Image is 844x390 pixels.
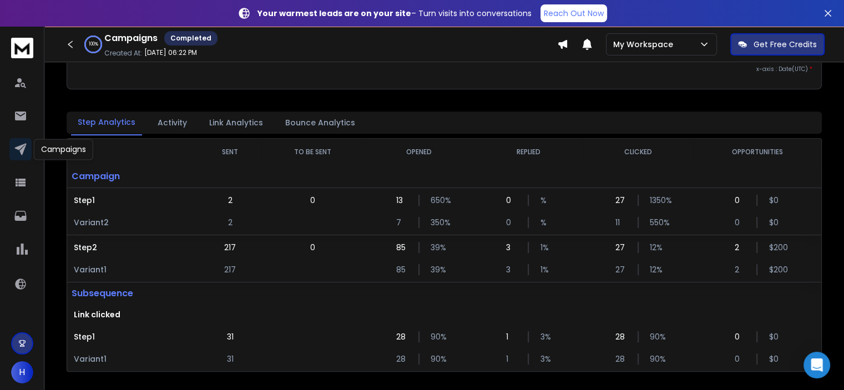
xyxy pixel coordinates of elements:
[310,242,315,253] p: 0
[431,331,442,342] p: 90 %
[506,331,517,342] p: 1
[34,139,93,160] div: Campaigns
[754,39,817,50] p: Get Free Credits
[615,217,626,228] p: 11
[540,353,551,364] p: 3 %
[474,139,584,165] th: REPLIED
[203,110,270,135] button: Link Analytics
[67,165,199,188] p: Campaign
[227,331,234,342] p: 31
[650,217,661,228] p: 550 %
[74,217,192,228] p: Variant 2
[734,353,745,364] p: 0
[506,353,517,364] p: 1
[506,264,517,275] p: 3
[228,195,233,206] p: 2
[74,331,192,342] p: Step 1
[769,264,780,275] p: $ 200
[583,139,693,165] th: CLICKED
[364,139,474,165] th: OPENED
[769,353,780,364] p: $ 0
[615,242,626,253] p: 27
[650,264,661,275] p: 12 %
[151,110,194,135] button: Activity
[769,195,780,206] p: $ 0
[164,31,218,45] div: Completed
[396,242,407,253] p: 85
[67,282,199,305] p: Subsequence
[144,48,197,57] p: [DATE] 06:22 PM
[396,331,407,342] p: 28
[224,242,236,253] p: 217
[615,331,626,342] p: 28
[540,195,551,206] p: %
[431,353,442,364] p: 90 %
[431,217,442,228] p: 350 %
[396,195,407,206] p: 13
[67,305,199,325] p: Link clicked
[396,217,407,228] p: 7
[279,110,362,135] button: Bounce Analytics
[11,361,33,383] button: H
[71,110,142,135] button: Step Analytics
[734,242,745,253] p: 2
[540,217,551,228] p: %
[613,39,678,50] p: My Workspace
[650,353,661,364] p: 90 %
[734,195,745,206] p: 0
[431,264,442,275] p: 39 %
[76,65,812,73] p: x-axis : Date(UTC)
[67,139,199,165] th: STEP
[769,217,780,228] p: $ 0
[310,195,315,206] p: 0
[734,264,745,275] p: 2
[506,217,517,228] p: 0
[734,331,745,342] p: 0
[257,8,532,19] p: – Turn visits into conversations
[89,41,98,48] p: 100 %
[615,264,626,275] p: 27
[540,264,551,275] p: 1 %
[104,32,158,45] h1: Campaigns
[261,139,364,165] th: TO BE SENT
[769,331,780,342] p: $ 0
[74,353,192,364] p: Variant 1
[199,139,262,165] th: SENT
[540,331,551,342] p: 3 %
[540,4,607,22] a: Reach Out Now
[803,352,830,378] div: Open Intercom Messenger
[431,242,442,253] p: 39 %
[227,353,234,364] p: 31
[431,195,442,206] p: 650 %
[506,195,517,206] p: 0
[228,217,233,228] p: 2
[540,242,551,253] p: 1 %
[693,139,821,165] th: OPPORTUNITIES
[104,49,142,58] p: Created At:
[11,38,33,58] img: logo
[730,33,825,55] button: Get Free Credits
[650,331,661,342] p: 90 %
[544,8,604,19] p: Reach Out Now
[615,353,626,364] p: 28
[396,264,407,275] p: 85
[257,8,411,19] strong: Your warmest leads are on your site
[396,353,407,364] p: 28
[650,195,661,206] p: 1350 %
[769,242,780,253] p: $ 200
[74,242,192,253] p: Step 2
[74,264,192,275] p: Variant 1
[650,242,661,253] p: 12 %
[74,195,192,206] p: Step 1
[615,195,626,206] p: 27
[224,264,236,275] p: 217
[506,242,517,253] p: 3
[734,217,745,228] p: 0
